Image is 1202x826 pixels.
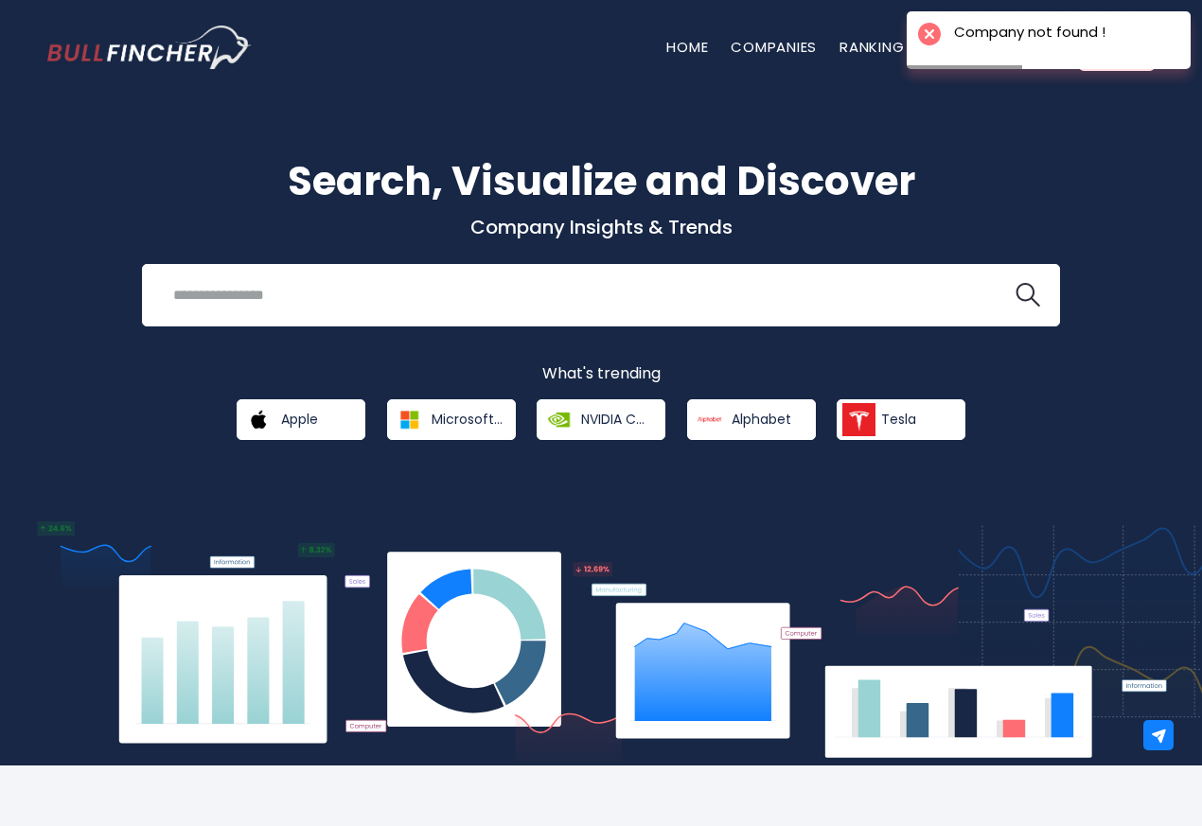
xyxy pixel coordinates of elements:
[840,37,904,57] a: Ranking
[881,411,916,428] span: Tesla
[47,364,1155,384] p: What's trending
[687,399,816,440] a: Alphabet
[47,151,1155,211] h1: Search, Visualize and Discover
[47,26,251,69] a: Go to homepage
[581,411,652,428] span: NVIDIA Corporation
[47,26,252,69] img: Bullfincher logo
[537,399,665,440] a: NVIDIA Corporation
[237,399,365,440] a: Apple
[281,411,318,428] span: Apple
[432,411,503,428] span: Microsoft Corporation
[837,399,965,440] a: Tesla
[1016,283,1040,308] img: search icon
[732,411,791,428] span: Alphabet
[387,399,516,440] a: Microsoft Corporation
[954,23,1105,42] div: Company not found !
[47,215,1155,239] p: Company Insights & Trends
[731,37,817,57] a: Companies
[666,37,708,57] a: Home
